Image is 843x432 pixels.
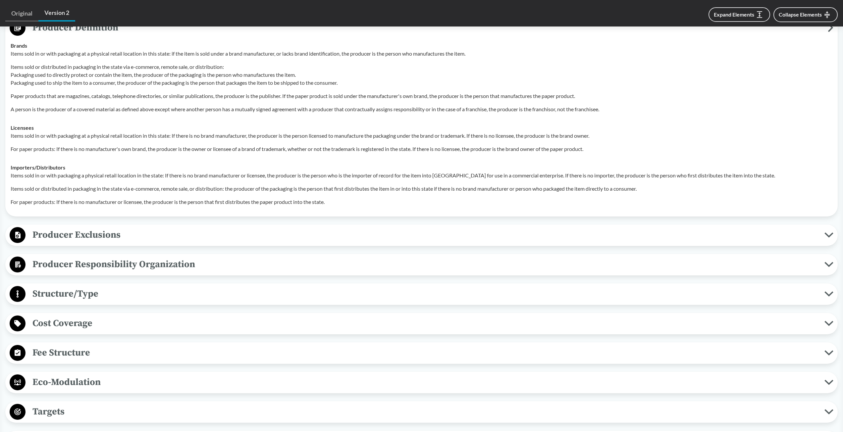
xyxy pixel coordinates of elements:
[773,7,838,22] button: Collapse Elements
[11,63,832,87] p: Items sold or distributed in packaging in the state via e-commerce, remote sale, or distribution:...
[11,164,65,170] strong: Importers/​Distributors
[11,50,832,58] p: Items sold in or with packaging at a physical retail location in this state: if the item is sold ...
[11,92,832,100] p: Paper products that are magazines, catalogs, telephone directories, or similar publications, the ...
[26,286,824,301] span: Structure/Type
[26,316,824,331] span: Cost Coverage
[11,171,832,179] p: Items sold in or with packaging a physical retail location in the state: If there is no brand man...
[11,198,832,206] p: For paper products: If there is no manufacturer or licensee, the producer is the person that firs...
[5,6,38,21] a: Original
[38,5,75,22] a: Version 2
[8,227,835,244] button: Producer Exclusions
[11,124,34,131] strong: Licensees
[8,256,835,273] button: Producer Responsibility Organization
[8,20,835,36] button: Producer Definition
[11,105,832,113] p: A person is the producer of a covered material as defined above except where another person has a...
[26,404,824,419] span: Targets
[11,145,832,153] p: For paper products: If there is no manufacturer's own brand, the producer is the owner or license...
[11,185,832,193] p: Items sold or distributed in packaging in the state via e-commerce, remote sale, or distribution:...
[8,374,835,391] button: Eco-Modulation
[8,315,835,332] button: Cost Coverage
[11,132,832,140] p: Items sold in or with packaging at a physical retail location in this state: If there is no brand...
[26,227,824,242] span: Producer Exclusions
[8,345,835,361] button: Fee Structure
[11,42,27,49] strong: Brands
[26,375,824,390] span: Eco-Modulation
[709,7,770,22] button: Expand Elements
[26,345,824,360] span: Fee Structure
[26,257,824,272] span: Producer Responsibility Organization
[8,286,835,303] button: Structure/Type
[26,20,828,35] span: Producer Definition
[8,404,835,420] button: Targets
